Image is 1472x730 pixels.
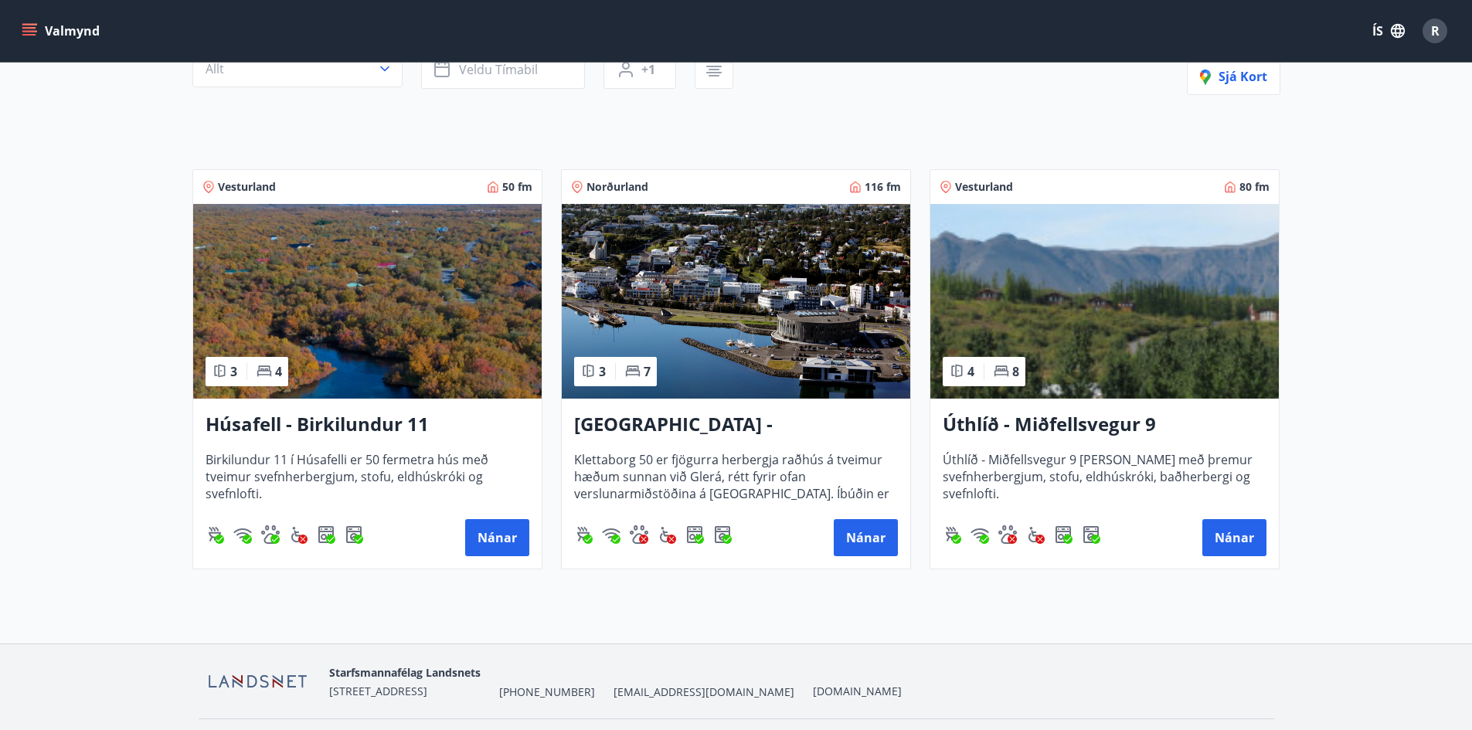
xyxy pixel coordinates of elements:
img: 8IYIKVZQyRlUC6HQIIUSdjpPGRncJsz2RzLgWvp4.svg [289,525,308,544]
div: Gasgrill [943,525,961,544]
span: 116 fm [865,179,901,195]
button: Nánar [834,519,898,556]
img: 7hj2GulIrg6h11dFIpsIzg8Ak2vZaScVwTihwv8g.svg [1054,525,1073,544]
span: [PHONE_NUMBER] [499,684,595,700]
div: Þvottavél [345,525,363,544]
button: menu [19,17,106,45]
div: Aðgengi fyrir hjólastól [289,525,308,544]
div: Þvottavél [713,525,732,544]
h3: Úthlíð - Miðfellsvegur 9 [943,411,1266,439]
div: Þráðlaust net [233,525,252,544]
span: 7 [644,363,651,380]
span: Vesturland [218,179,276,195]
button: Veldu tímabil [421,50,585,89]
img: ZXjrS3QKesehq6nQAPjaRuRTI364z8ohTALB4wBr.svg [574,525,593,544]
div: Uppþvottavél [685,525,704,544]
span: 8 [1012,363,1019,380]
span: Birkilundur 11 í Húsafelli er 50 fermetra hús með tveimur svefnherbergjum, stofu, eldhúskróki og ... [206,451,529,502]
div: Gæludýr [261,525,280,544]
img: Dl16BY4EX9PAW649lg1C3oBuIaAsR6QVDQBO2cTm.svg [713,525,732,544]
div: Þvottavél [1082,525,1100,544]
span: 3 [230,363,237,380]
img: Paella dish [562,204,910,399]
button: Nánar [465,519,529,556]
div: Gasgrill [574,525,593,544]
span: R [1431,22,1440,39]
span: 80 fm [1239,179,1270,195]
img: Dl16BY4EX9PAW649lg1C3oBuIaAsR6QVDQBO2cTm.svg [345,525,363,544]
button: Nánar [1202,519,1266,556]
button: ÍS [1364,17,1413,45]
div: Þráðlaust net [602,525,620,544]
img: 7hj2GulIrg6h11dFIpsIzg8Ak2vZaScVwTihwv8g.svg [685,525,704,544]
span: Klettaborg 50 er fjögurra herbergja raðhús á tveimur hæðum sunnan við Glerá, rétt fyrir ofan vers... [574,451,898,502]
img: HJRyFFsYp6qjeUYhR4dAD8CaCEsnIFYZ05miwXoh.svg [971,525,989,544]
img: HJRyFFsYp6qjeUYhR4dAD8CaCEsnIFYZ05miwXoh.svg [602,525,620,544]
img: pxcaIm5dSOV3FS4whs1soiYWTwFQvksT25a9J10C.svg [998,525,1017,544]
span: 50 fm [502,179,532,195]
span: +1 [641,61,655,78]
div: Aðgengi fyrir hjólastól [658,525,676,544]
div: Gæludýr [630,525,648,544]
img: Paella dish [930,204,1279,399]
img: Dl16BY4EX9PAW649lg1C3oBuIaAsR6QVDQBO2cTm.svg [1082,525,1100,544]
div: Gæludýr [998,525,1017,544]
span: 4 [967,363,974,380]
span: Starfsmannafélag Landsnets [329,665,481,680]
a: [DOMAIN_NAME] [813,684,902,698]
button: Sjá kort [1187,58,1280,95]
span: Sjá kort [1200,68,1267,85]
img: ZXjrS3QKesehq6nQAPjaRuRTI364z8ohTALB4wBr.svg [206,525,224,544]
div: Uppþvottavél [317,525,335,544]
span: Allt [206,60,224,77]
img: F8tEiQha8Un3Ar3CAbbmu1gOVkZAt1bcWyF3CjFc.png [199,665,317,698]
div: Uppþvottavél [1054,525,1073,544]
img: pxcaIm5dSOV3FS4whs1soiYWTwFQvksT25a9J10C.svg [630,525,648,544]
img: 8IYIKVZQyRlUC6HQIIUSdjpPGRncJsz2RzLgWvp4.svg [1026,525,1045,544]
div: Þráðlaust net [971,525,989,544]
img: 7hj2GulIrg6h11dFIpsIzg8Ak2vZaScVwTihwv8g.svg [317,525,335,544]
div: Aðgengi fyrir hjólastól [1026,525,1045,544]
h3: Húsafell - Birkilundur 11 [206,411,529,439]
button: +1 [603,50,676,89]
span: Norðurland [586,179,648,195]
span: Vesturland [955,179,1013,195]
h3: [GEOGRAPHIC_DATA] - [GEOGRAPHIC_DATA] 50 [574,411,898,439]
span: [STREET_ADDRESS] [329,684,427,698]
button: R [1416,12,1453,49]
div: Gasgrill [206,525,224,544]
span: Veldu tímabil [459,61,538,78]
img: ZXjrS3QKesehq6nQAPjaRuRTI364z8ohTALB4wBr.svg [943,525,961,544]
img: pxcaIm5dSOV3FS4whs1soiYWTwFQvksT25a9J10C.svg [261,525,280,544]
img: 8IYIKVZQyRlUC6HQIIUSdjpPGRncJsz2RzLgWvp4.svg [658,525,676,544]
span: [EMAIL_ADDRESS][DOMAIN_NAME] [614,684,794,700]
img: HJRyFFsYp6qjeUYhR4dAD8CaCEsnIFYZ05miwXoh.svg [233,525,252,544]
span: 3 [599,363,606,380]
span: Úthlíð - Miðfellsvegur 9 [PERSON_NAME] með þremur svefnherbergjum, stofu, eldhúskróki, baðherberg... [943,451,1266,502]
img: Paella dish [193,204,542,399]
button: Allt [192,50,403,87]
span: 4 [275,363,282,380]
